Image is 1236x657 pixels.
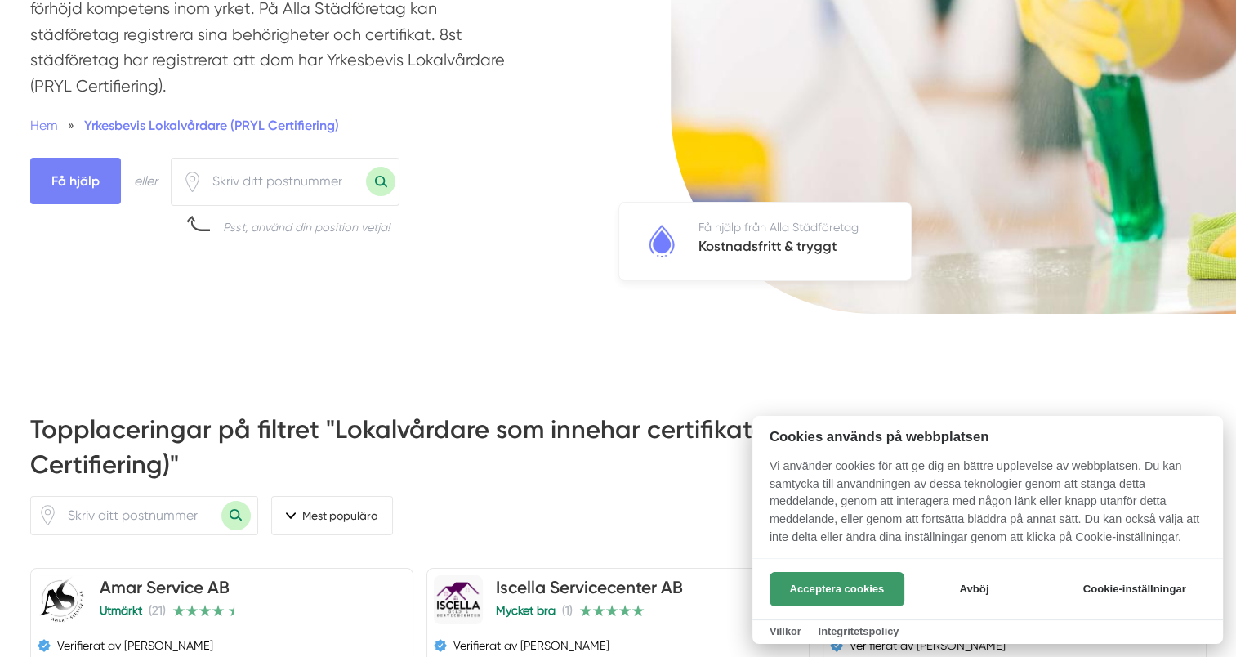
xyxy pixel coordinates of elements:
[1063,572,1206,606] button: Cookie-inställningar
[818,625,899,637] a: Integritetspolicy
[770,572,904,606] button: Acceptera cookies
[770,625,801,637] a: Villkor
[752,429,1223,445] h2: Cookies används på webbplatsen
[752,458,1223,557] p: Vi använder cookies för att ge dig en bättre upplevelse av webbplatsen. Du kan samtycka till anvä...
[909,572,1039,606] button: Avböj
